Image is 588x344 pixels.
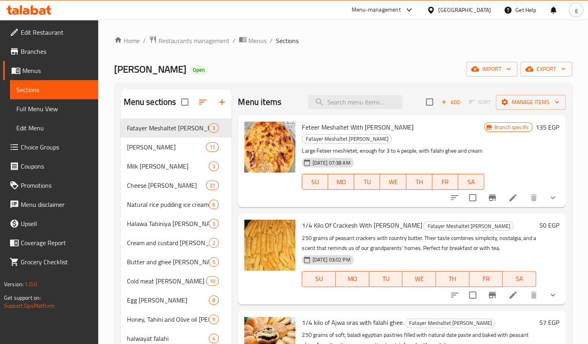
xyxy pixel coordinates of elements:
span: Milk [PERSON_NAME] [127,161,209,171]
span: Menu disclaimer [21,200,92,209]
a: Support.OpsPlatform [4,301,55,311]
div: Fatayer Meshaltet Alban Falahi [127,123,209,133]
img: 1/4 Kilo Of Crackesh With Falahi Ghee [244,220,295,271]
span: Choice Groups [21,142,92,152]
h6: 50 EGP [539,220,559,231]
span: 3 [209,163,218,170]
span: Edit Menu [16,123,92,133]
a: Edit Restaurant [3,23,98,42]
span: Select all sections [176,94,193,110]
span: Menus [248,36,267,45]
span: Promotions [21,181,92,190]
span: 3 [209,124,218,132]
div: Cheese Alban Falahi [127,181,206,190]
span: 1/4 Kilo Of Crackesh With [PERSON_NAME] [302,219,422,231]
span: Coverage Report [21,238,92,248]
div: items [209,200,219,209]
a: Edit menu item [508,193,518,202]
span: [PERSON_NAME] [127,142,206,152]
button: SU [302,271,336,287]
nav: breadcrumb [114,35,572,46]
button: TH [406,174,432,190]
button: import [466,62,517,77]
span: Open [190,67,208,73]
button: show more [543,188,562,207]
span: Select to update [464,287,481,303]
span: Select to update [464,189,481,206]
span: SA [506,273,533,285]
div: [PERSON_NAME]11 [121,138,232,157]
div: items [209,123,219,133]
div: Fatayer Meshaltet Alban Falahi [424,221,513,231]
button: Manage items [496,95,566,110]
h6: 57 EGP [539,317,559,328]
span: MO [331,176,351,188]
svg: Show Choices [548,193,558,202]
span: Coupons [21,161,92,171]
span: 2 [209,239,218,247]
span: SU [305,273,333,285]
button: WE [380,174,406,190]
button: TU [369,271,403,287]
span: Honey, Tahini and Olive oil [PERSON_NAME] [127,315,209,324]
span: 8 [209,297,218,304]
button: Add section [212,92,232,112]
span: TU [357,176,377,188]
div: items [206,142,219,152]
span: export [527,64,566,74]
span: Fatayer Meshaltet [PERSON_NAME] [127,123,209,133]
div: items [209,257,219,267]
span: Cheese [PERSON_NAME] [127,181,206,190]
span: Full Menu View [16,104,92,114]
img: Feteer Meshaltet With Falahi Ghee [244,122,295,173]
span: 3 [209,220,218,228]
span: Branches [21,47,92,56]
span: Get support on: [4,293,41,303]
span: Edit Restaurant [21,28,92,37]
div: Honey, Tahini and Olive oil [PERSON_NAME]9 [121,310,232,329]
span: Grocery Checklist [21,257,92,267]
span: Sections [16,85,92,94]
div: Fatayer Meshaltet [PERSON_NAME]3 [121,118,232,138]
div: Cheese [PERSON_NAME]31 [121,176,232,195]
span: [DATE] 07:38 AM [309,159,353,167]
span: Version: [4,279,24,289]
span: [DATE] 03:02 PM [309,256,353,263]
button: delete [524,285,543,305]
a: Branches [3,42,98,61]
li: / [270,36,273,45]
a: Choice Groups [3,138,98,157]
div: Menu-management [352,5,401,15]
button: show more [543,285,562,305]
a: Sections [10,80,98,99]
span: Branch specific [491,124,532,131]
div: Natural rice pudding ice cream mochi6 [121,195,232,214]
div: Fatayer Meshaltet Alban Falahi [302,134,392,144]
button: Branch-specific-item [483,285,502,305]
div: Cold meat [PERSON_NAME]10 [121,271,232,291]
span: Halawa Tahiniya [PERSON_NAME] [127,219,209,228]
button: SU [302,174,328,190]
button: MO [336,271,369,287]
span: 10 [206,277,218,285]
span: Restaurants management [158,36,230,45]
div: Milk Alban Falahi [127,161,209,171]
button: sort-choices [445,285,464,305]
a: Edit menu item [508,290,518,300]
a: Upsell [3,214,98,233]
span: 11 [206,143,218,151]
span: Fatayer Meshaltet [PERSON_NAME] [302,134,391,143]
li: / [143,36,146,45]
button: Add [438,96,463,108]
span: 31 [206,182,218,189]
button: Branch-specific-item [483,188,502,207]
div: Egg [PERSON_NAME]8 [121,291,232,310]
span: Manage items [502,97,559,107]
a: Menus [239,35,267,46]
span: 1/4 kilo of Ajwa oras with falahi ghee. [302,316,404,328]
span: Add item [438,96,463,108]
span: Natural rice pudding ice cream mochi [127,200,209,209]
p: Large Feteer meshletet, enough for 3 to 4 people, with falahi ghee and cream [302,146,484,156]
button: SA [503,271,536,287]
